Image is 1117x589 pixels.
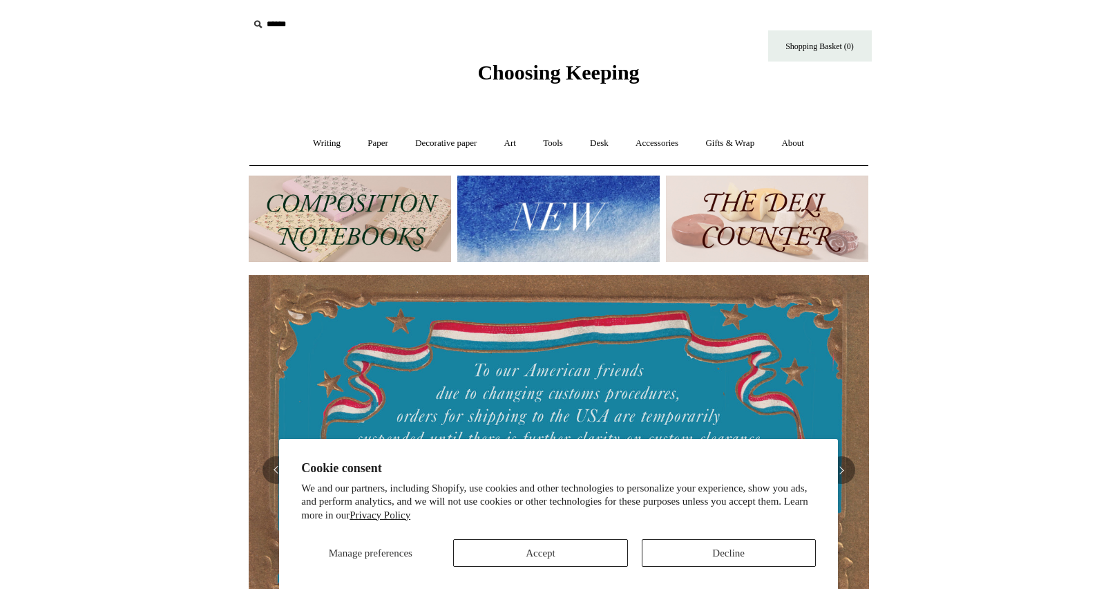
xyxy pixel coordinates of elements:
button: Manage preferences [301,539,439,567]
button: Decline [642,539,816,567]
img: New.jpg__PID:f73bdf93-380a-4a35-bcfe-7823039498e1 [457,176,660,262]
a: About [769,125,817,162]
a: Desk [577,125,621,162]
a: Paper [355,125,401,162]
span: Choosing Keeping [477,61,639,84]
a: Decorative paper [403,125,489,162]
p: We and our partners, including Shopify, use cookies and other technologies to personalize your ex... [301,482,816,523]
a: Choosing Keeping [477,72,639,82]
img: 202302 Composition ledgers.jpg__PID:69722ee6-fa44-49dd-a067-31375e5d54ec [249,176,451,262]
button: Accept [453,539,627,567]
a: Gifts & Wrap [693,125,767,162]
img: The Deli Counter [666,176,868,262]
button: Next [828,456,855,484]
a: Shopping Basket (0) [768,30,872,62]
h2: Cookie consent [301,461,816,476]
a: Accessories [623,125,691,162]
a: Tools [531,125,575,162]
a: Art [492,125,528,162]
a: Privacy Policy [350,509,410,521]
span: Manage preferences [329,548,412,559]
button: Previous [262,456,290,484]
a: Writing [300,125,353,162]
